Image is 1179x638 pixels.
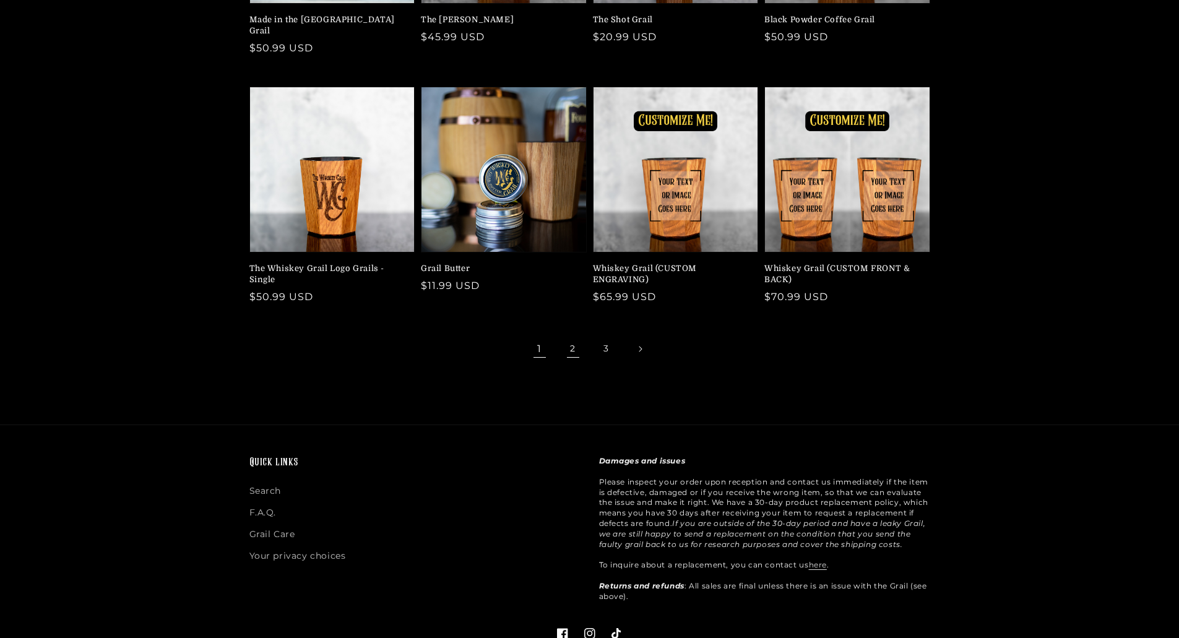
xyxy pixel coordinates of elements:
[249,502,277,524] a: F.A.Q.
[249,335,930,363] nav: Pagination
[249,545,346,567] a: Your privacy choices
[249,456,581,470] h2: Quick links
[599,581,685,590] strong: Returns and refunds
[526,335,553,363] span: Page 1
[421,14,579,25] a: The [PERSON_NAME]
[249,483,282,502] a: Search
[626,335,654,363] a: Next page
[249,263,408,285] a: The Whiskey Grail Logo Grails - Single
[559,335,587,363] a: Page 2
[593,335,620,363] a: Page 3
[809,560,827,569] a: here
[421,263,579,274] a: Grail Butter
[599,519,926,549] em: If you are outside of the 30-day period and have a leaky Grail, we are still happy to send a repl...
[599,456,686,465] strong: Damages and issues
[593,263,751,285] a: Whiskey Grail (CUSTOM ENGRAVING)
[599,456,930,601] p: Please inspect your order upon reception and contact us immediately if the item is defective, dam...
[249,524,295,545] a: Grail Care
[249,14,408,37] a: Made in the [GEOGRAPHIC_DATA] Grail
[764,14,923,25] a: Black Powder Coffee Grail
[593,14,751,25] a: The Shot Grail
[764,263,923,285] a: Whiskey Grail (CUSTOM FRONT & BACK)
